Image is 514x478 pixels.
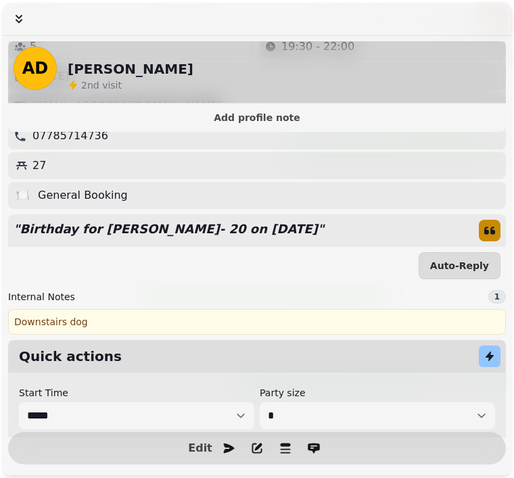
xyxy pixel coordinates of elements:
[192,443,208,454] span: Edit
[488,290,506,304] div: 1
[38,187,128,204] p: General Booking
[8,290,75,304] span: Internal Notes
[19,347,122,366] h2: Quick actions
[260,386,495,400] label: Party size
[19,386,254,400] label: Start Time
[68,59,193,78] h2: [PERSON_NAME]
[22,60,49,76] span: AD
[81,78,122,92] p: visit
[81,80,87,91] span: 2
[14,109,500,126] button: Add profile note
[32,128,108,144] p: 07785714736
[16,187,30,204] p: 🍽️
[419,252,500,279] button: Auto-Reply
[430,261,489,270] span: Auto-Reply
[187,435,214,462] button: Edit
[8,214,329,244] p: " Birthday for [PERSON_NAME]- 20 on [DATE] "
[87,80,102,91] span: nd
[24,113,490,122] span: Add profile note
[32,158,46,174] p: 27
[8,309,506,335] div: Downstairs dog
